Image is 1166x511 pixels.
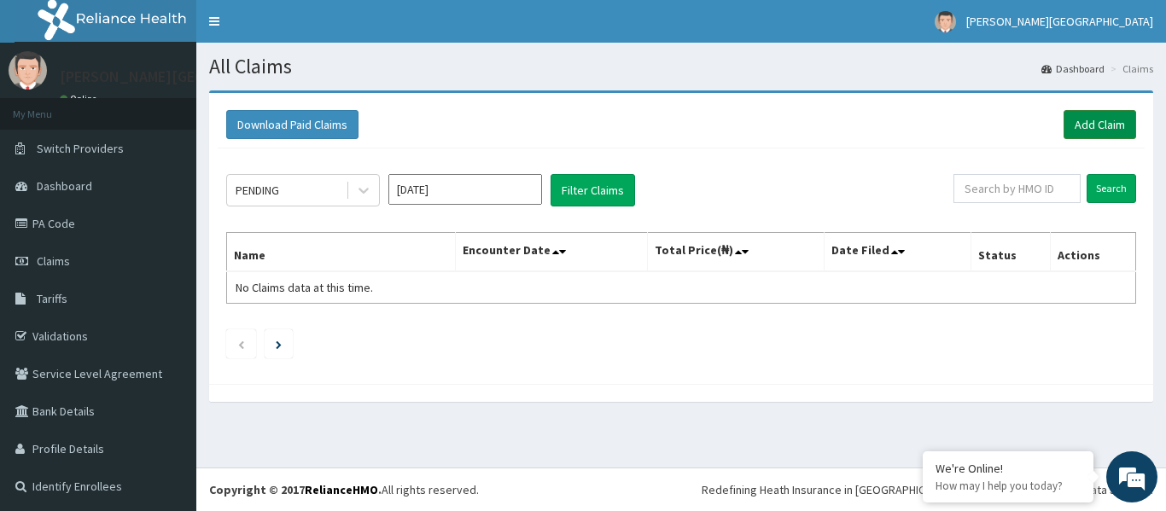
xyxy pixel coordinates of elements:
[37,141,124,156] span: Switch Providers
[1050,233,1135,272] th: Actions
[60,93,101,105] a: Online
[971,233,1051,272] th: Status
[935,11,956,32] img: User Image
[37,253,70,269] span: Claims
[9,51,47,90] img: User Image
[647,233,825,272] th: Total Price(₦)
[825,233,971,272] th: Date Filed
[276,336,282,351] a: Next page
[1087,174,1136,203] input: Search
[551,174,635,206] button: Filter Claims
[227,233,456,272] th: Name
[1041,61,1105,76] a: Dashboard
[456,233,647,272] th: Encounter Date
[936,461,1081,476] div: We're Online!
[209,55,1153,78] h1: All Claims
[196,467,1166,511] footer: All rights reserved.
[37,178,92,194] span: Dashboard
[236,182,279,199] div: PENDING
[226,110,359,139] button: Download Paid Claims
[237,336,245,351] a: Previous page
[305,482,378,497] a: RelianceHMO
[209,482,382,497] strong: Copyright © 2017 .
[966,14,1153,29] span: [PERSON_NAME][GEOGRAPHIC_DATA]
[1106,61,1153,76] li: Claims
[702,481,1153,498] div: Redefining Heath Insurance in [GEOGRAPHIC_DATA] using Telemedicine and Data Science!
[60,69,312,84] p: [PERSON_NAME][GEOGRAPHIC_DATA]
[936,479,1081,493] p: How may I help you today?
[388,174,542,205] input: Select Month and Year
[236,280,373,295] span: No Claims data at this time.
[37,291,67,306] span: Tariffs
[1064,110,1136,139] a: Add Claim
[953,174,1081,203] input: Search by HMO ID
